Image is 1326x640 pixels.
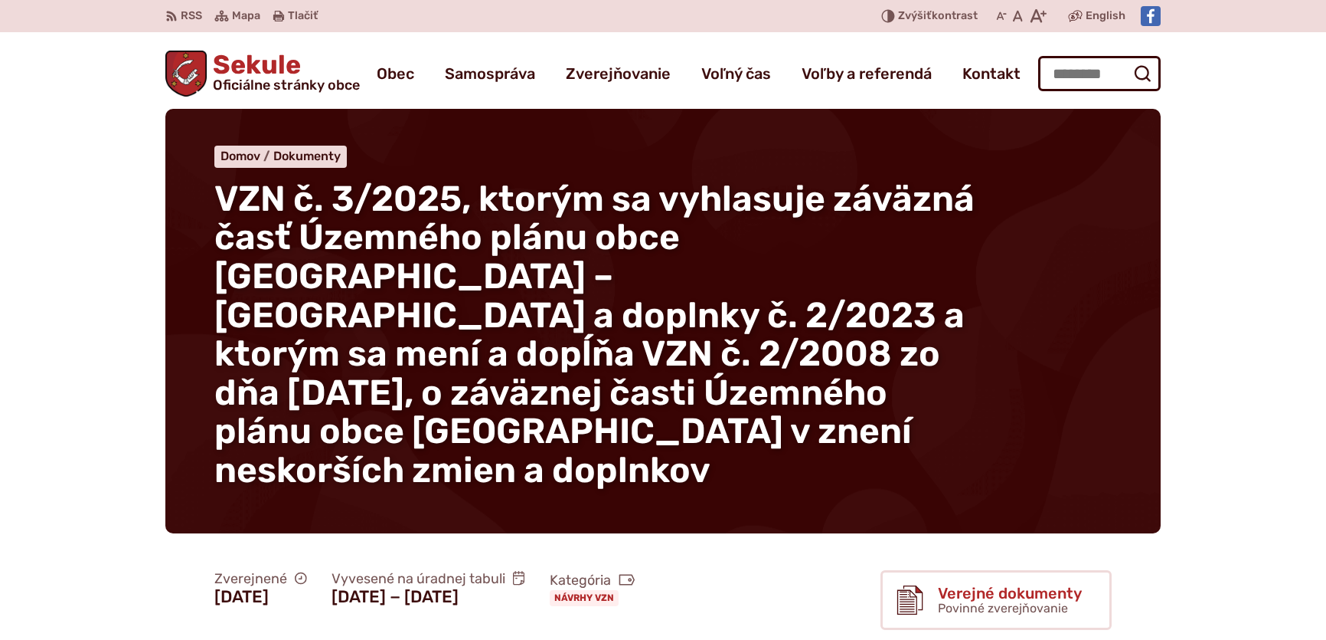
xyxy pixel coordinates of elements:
[550,572,635,589] span: Kategória
[445,52,535,95] a: Samospráva
[214,570,307,588] span: Zverejnené
[273,149,341,163] a: Dokumenty
[207,52,360,92] span: Sekule
[880,570,1112,630] a: Verejné dokumenty Povinné zverejňovanie
[214,587,307,607] figcaption: [DATE]
[701,52,771,95] a: Voľný čas
[1141,6,1161,26] img: Prejsť na Facebook stránku
[802,52,932,95] a: Voľby a referendá
[938,601,1068,615] span: Povinné zverejňovanie
[566,52,671,95] a: Zverejňovanie
[181,7,202,25] span: RSS
[898,9,932,22] span: Zvýšiť
[165,51,360,97] a: Logo Sekule, prejsť na domovskú stránku.
[288,10,318,23] span: Tlačiť
[938,585,1082,602] span: Verejné dokumenty
[220,149,273,163] a: Domov
[1086,7,1125,25] span: English
[962,52,1021,95] a: Kontakt
[214,178,975,491] span: VZN č. 3/2025, ktorým sa vyhlasuje záväzná časť Územného plánu obce [GEOGRAPHIC_DATA] – [GEOGRAPH...
[232,7,260,25] span: Mapa
[220,149,260,163] span: Domov
[331,587,525,607] figcaption: [DATE] − [DATE]
[213,78,360,92] span: Oficiálne stránky obce
[898,10,978,23] span: kontrast
[550,590,619,606] a: Návrhy VZN
[331,570,525,588] span: Vyvesené na úradnej tabuli
[1083,7,1128,25] a: English
[165,51,207,97] img: Prejsť na domovskú stránku
[377,52,414,95] a: Obec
